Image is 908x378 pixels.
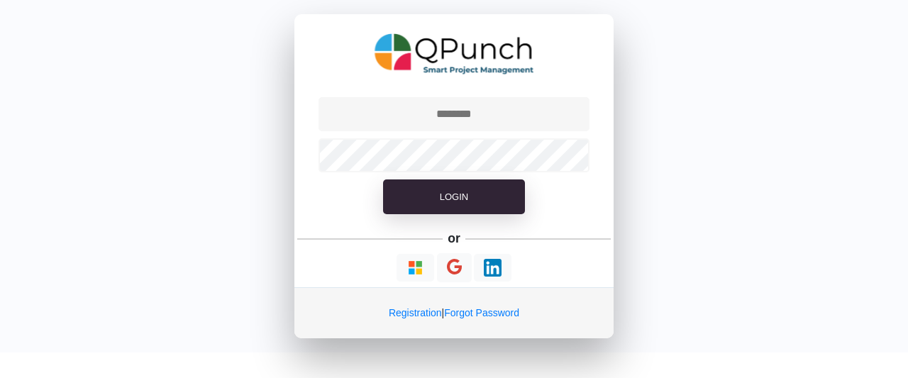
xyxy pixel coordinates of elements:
button: Continue With Microsoft Azure [397,254,434,282]
button: Continue With LinkedIn [474,254,511,282]
span: Login [440,191,468,202]
a: Forgot Password [444,307,519,318]
a: Registration [389,307,442,318]
h5: or [445,228,463,248]
button: Continue With Google [437,253,472,282]
img: Loading... [484,259,502,277]
img: Loading... [406,259,424,277]
button: Login [383,179,525,215]
div: | [294,287,614,338]
img: QPunch [375,28,534,79]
